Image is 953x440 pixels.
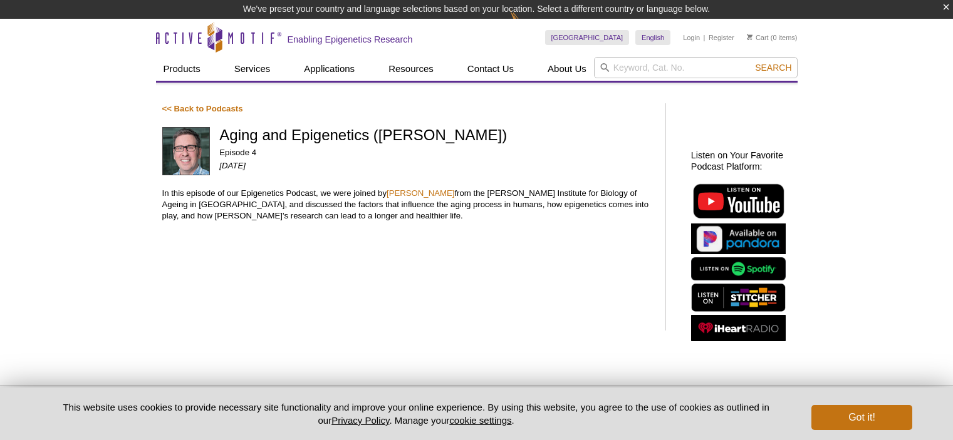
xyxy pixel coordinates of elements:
[156,386,300,436] img: Active Motif,
[747,30,798,45] li: (0 items)
[41,401,791,427] p: This website uses cookies to provide necessary site functionality and improve your online experie...
[162,233,653,327] iframe: Aging and Epigenetics (Peter Tessarz)
[331,415,389,426] a: Privacy Policy
[691,257,786,280] img: Listen on Spotify
[460,57,521,81] a: Contact Us
[691,284,786,312] img: Listen on Stitcher
[704,30,706,45] li: |
[219,161,246,170] em: [DATE]
[296,57,362,81] a: Applications
[747,33,769,42] a: Cart
[227,57,278,81] a: Services
[635,30,670,45] a: English
[751,62,795,73] button: Search
[162,127,211,175] img: Peter Tessarz headshot
[387,188,454,198] a: [PERSON_NAME]
[449,415,511,426] button: cookie settings
[691,223,786,254] img: Listen on Pandora
[691,315,786,342] img: Listen on iHeartRadio
[540,57,594,81] a: About Us
[747,34,753,40] img: Your Cart
[219,147,652,158] p: Episode 4
[691,150,791,172] h2: Listen on Your Favorite Podcast Platform:
[288,34,413,45] h2: Enabling Epigenetics Research
[755,63,791,73] span: Search
[691,182,786,220] img: Listen on YouTube
[162,188,653,222] p: In this episode of our Epigenetics Podcast, we were joined by from the [PERSON_NAME] Institute fo...
[709,33,734,42] a: Register
[545,30,630,45] a: [GEOGRAPHIC_DATA]
[156,57,208,81] a: Products
[594,57,798,78] input: Keyword, Cat. No.
[162,104,243,113] a: << Back to Podcasts
[811,405,912,430] button: Got it!
[683,33,700,42] a: Login
[219,127,652,145] h1: Aging and Epigenetics ([PERSON_NAME])
[381,57,441,81] a: Resources
[510,9,543,39] img: Change Here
